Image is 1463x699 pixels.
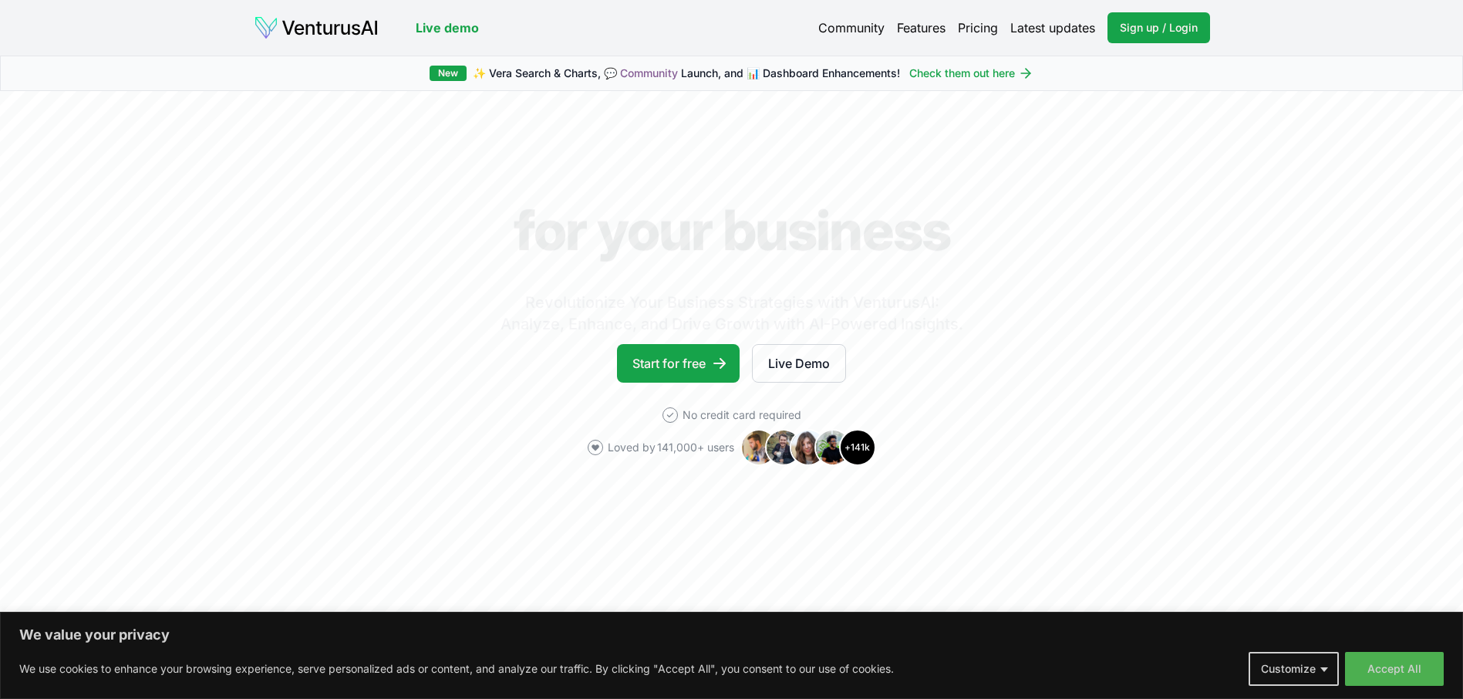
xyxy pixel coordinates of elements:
[1107,12,1210,43] a: Sign up / Login
[958,19,998,37] a: Pricing
[430,66,467,81] div: New
[814,429,851,466] img: Avatar 4
[617,344,740,383] a: Start for free
[1120,20,1198,35] span: Sign up / Login
[1345,652,1444,686] button: Accept All
[1249,652,1339,686] button: Customize
[740,429,777,466] img: Avatar 1
[790,429,827,466] img: Avatar 3
[19,626,1444,644] p: We value your privacy
[1010,19,1095,37] a: Latest updates
[254,15,379,40] img: logo
[416,19,479,37] a: Live demo
[19,660,894,678] p: We use cookies to enhance your browsing experience, serve personalized ads or content, and analyz...
[752,344,846,383] a: Live Demo
[473,66,900,81] span: ✨ Vera Search & Charts, 💬 Launch, and 📊 Dashboard Enhancements!
[765,429,802,466] img: Avatar 2
[620,66,678,79] a: Community
[897,19,946,37] a: Features
[909,66,1033,81] a: Check them out here
[818,19,885,37] a: Community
